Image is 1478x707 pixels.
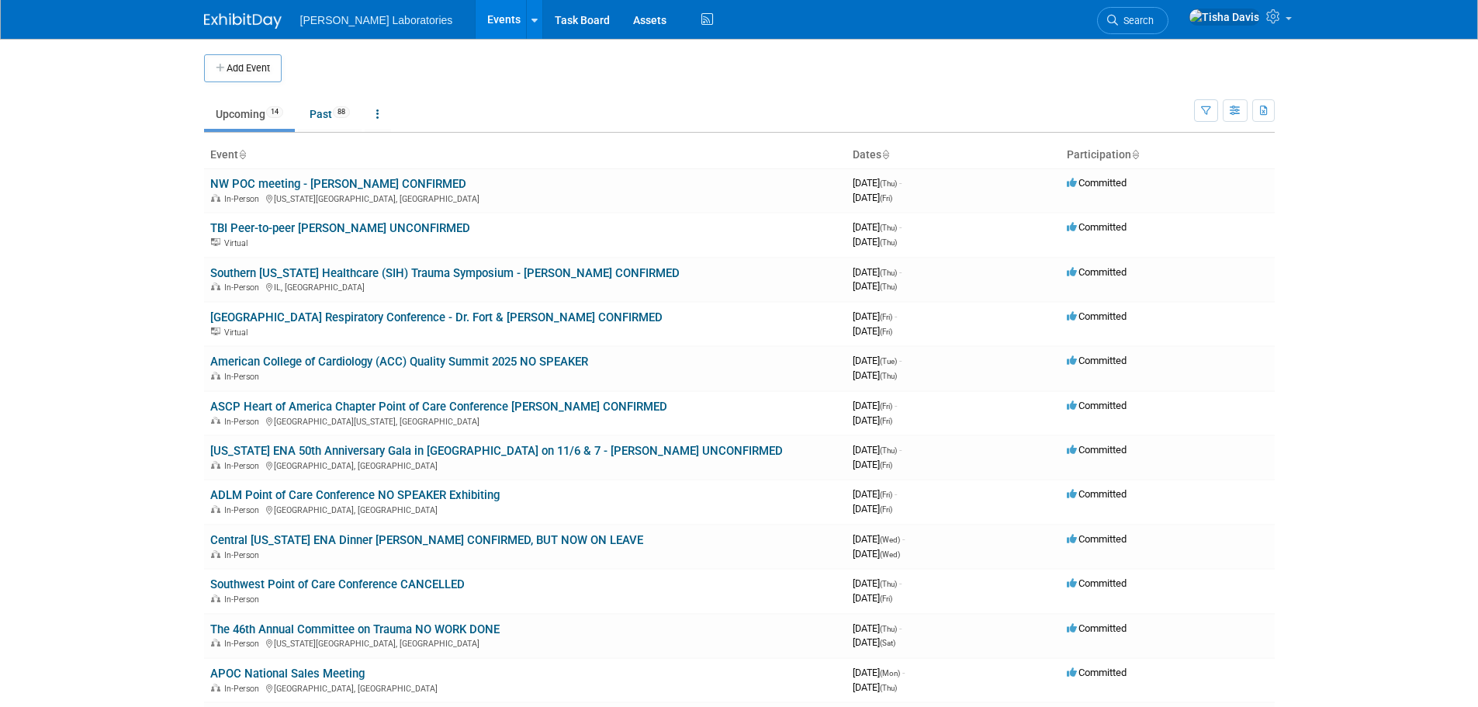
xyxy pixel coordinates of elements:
img: Virtual Event [211,328,220,335]
span: [DATE] [853,369,897,381]
span: [DATE] [853,667,905,678]
span: [DATE] [853,221,902,233]
span: (Thu) [880,625,897,633]
span: [DATE] [853,280,897,292]
a: Sort by Event Name [238,148,246,161]
span: [DATE] [853,622,902,634]
span: [DATE] [853,177,902,189]
a: NW POC meeting - [PERSON_NAME] CONFIRMED [210,177,466,191]
div: [GEOGRAPHIC_DATA], [GEOGRAPHIC_DATA] [210,681,840,694]
span: Committed [1067,266,1127,278]
span: [DATE] [853,636,895,648]
span: [DATE] [853,459,892,470]
a: TBI Peer-to-peer [PERSON_NAME] UNCONFIRMED [210,221,470,235]
span: - [902,667,905,678]
span: Search [1118,15,1154,26]
a: [US_STATE] ENA 50th Anniversary Gala in [GEOGRAPHIC_DATA] on 11/6 & 7 - [PERSON_NAME] UNCONFIRMED [210,444,783,458]
img: In-Person Event [211,282,220,290]
div: [GEOGRAPHIC_DATA], [GEOGRAPHIC_DATA] [210,459,840,471]
span: - [899,355,902,366]
span: [DATE] [853,414,892,426]
span: [DATE] [853,592,892,604]
a: Southwest Point of Care Conference CANCELLED [210,577,465,591]
span: Committed [1067,667,1127,678]
a: Past88 [298,99,362,129]
span: [DATE] [853,681,897,693]
span: [DATE] [853,266,902,278]
span: (Fri) [880,505,892,514]
span: (Fri) [880,402,892,411]
span: Virtual [224,328,252,338]
span: - [899,177,902,189]
span: Committed [1067,577,1127,589]
span: (Thu) [880,179,897,188]
th: Event [204,142,846,168]
span: Committed [1067,444,1127,456]
span: In-Person [224,550,264,560]
a: Southern [US_STATE] Healthcare (SIH) Trauma Symposium - [PERSON_NAME] CONFIRMED [210,266,680,280]
span: [DATE] [853,310,897,322]
th: Participation [1061,142,1275,168]
span: Committed [1067,622,1127,634]
span: (Tue) [880,357,897,366]
span: In-Person [224,461,264,471]
span: [DATE] [853,488,897,500]
span: [DATE] [853,192,892,203]
img: In-Person Event [211,505,220,513]
span: [PERSON_NAME] Laboratories [300,14,453,26]
span: In-Person [224,417,264,427]
span: (Wed) [880,535,900,544]
span: Committed [1067,533,1127,545]
a: American College of Cardiology (ACC) Quality Summit 2025 NO SPEAKER [210,355,588,369]
span: [DATE] [853,503,892,515]
a: ADLM Point of Care Conference NO SPEAKER Exhibiting [210,488,500,502]
img: Virtual Event [211,238,220,246]
div: IL, [GEOGRAPHIC_DATA] [210,280,840,293]
span: Committed [1067,177,1127,189]
span: (Thu) [880,269,897,277]
span: 14 [266,106,283,118]
span: In-Person [224,594,264,605]
span: (Thu) [880,224,897,232]
div: [GEOGRAPHIC_DATA][US_STATE], [GEOGRAPHIC_DATA] [210,414,840,427]
span: - [895,310,897,322]
button: Add Event [204,54,282,82]
span: - [899,444,902,456]
span: [DATE] [853,400,897,411]
a: [GEOGRAPHIC_DATA] Respiratory Conference - Dr. Fort & [PERSON_NAME] CONFIRMED [210,310,663,324]
span: - [899,266,902,278]
div: [GEOGRAPHIC_DATA], [GEOGRAPHIC_DATA] [210,503,840,515]
span: (Mon) [880,669,900,678]
span: Virtual [224,238,252,248]
span: (Fri) [880,313,892,321]
span: (Thu) [880,282,897,291]
span: Committed [1067,355,1127,366]
span: (Thu) [880,372,897,380]
span: (Fri) [880,490,892,499]
span: In-Person [224,684,264,694]
img: In-Person Event [211,417,220,425]
a: Sort by Participation Type [1131,148,1139,161]
span: Committed [1067,310,1127,322]
span: Committed [1067,400,1127,411]
span: (Fri) [880,194,892,203]
span: - [899,221,902,233]
span: 88 [333,106,350,118]
a: APOC National Sales Meeting [210,667,365,681]
span: - [895,488,897,500]
span: Committed [1067,221,1127,233]
a: Upcoming14 [204,99,295,129]
span: [DATE] [853,577,902,589]
span: [DATE] [853,444,902,456]
span: - [899,577,902,589]
img: In-Person Event [211,372,220,379]
span: - [899,622,902,634]
span: (Fri) [880,417,892,425]
span: Committed [1067,488,1127,500]
span: [DATE] [853,533,905,545]
a: ASCP Heart of America Chapter Point of Care Conference [PERSON_NAME] CONFIRMED [210,400,667,414]
span: (Thu) [880,580,897,588]
span: In-Person [224,505,264,515]
img: In-Person Event [211,639,220,646]
img: In-Person Event [211,684,220,691]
